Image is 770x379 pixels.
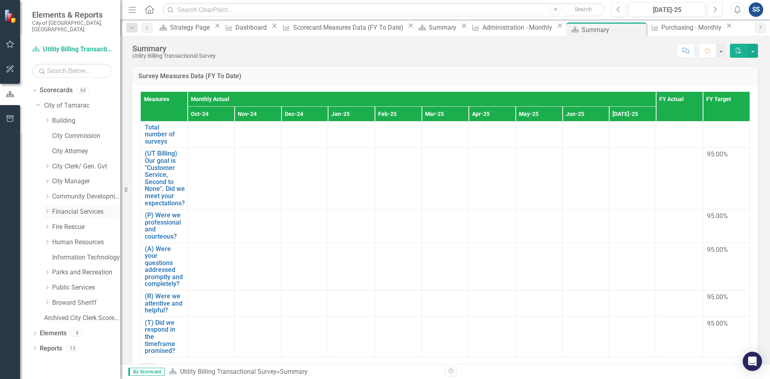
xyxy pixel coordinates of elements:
[648,22,724,32] a: Purchasing - Monthly
[145,245,183,288] a: (A) Were your questions addressed promptly and completely?
[132,53,216,59] div: Utility Billing Transactional Survey
[743,352,762,371] div: Open Intercom Messenger
[44,101,120,110] a: City of Tamarac
[661,22,724,32] div: Purchasing - Monthly
[66,345,79,352] div: 15
[32,64,112,78] input: Search Below...
[52,298,120,308] a: Broward Sheriff
[132,44,216,53] div: Summary
[145,150,185,207] a: (UT Billing) Our goal is "Customer Service, Second to None". Did we meet your expectations?
[52,223,120,232] a: Fire Rescue
[707,246,728,253] span: 95.00%
[145,319,183,355] a: (T) Did we respond in the timeframe promised?
[40,329,67,338] a: Elements
[707,150,728,158] span: 95.00%
[4,9,18,23] img: ClearPoint Strategy
[77,87,89,94] div: 93
[707,293,728,301] span: 95.00%
[235,22,269,32] div: Dashboard
[128,368,165,376] span: By Scorecard
[52,162,120,171] a: City Clerk/ Gen. Gvt
[141,243,188,290] td: Double-Click to Edit Right Click for Context Menu
[575,6,592,12] span: Search
[180,368,277,375] a: Utility Billing Transactional Survey
[162,3,605,17] input: Search ClearPoint...
[707,212,728,220] span: 95.00%
[141,209,188,243] td: Double-Click to Edit Right Click for Context Menu
[582,25,644,35] div: Summary
[44,314,120,323] a: Archived City Clerk Scorecard
[631,5,703,15] div: [DATE]-25
[40,86,73,95] a: Scorecards
[52,116,120,126] a: Building
[71,330,83,337] div: 9
[138,73,752,80] h3: Survey Measures Data (FY To Date)
[469,22,555,32] a: Administration - Monthly
[415,22,459,32] a: Summary
[482,22,555,32] div: Administration - Monthly
[52,192,120,201] a: Community Development
[141,316,188,357] td: Double-Click to Edit Right Click for Context Menu
[222,22,269,32] a: Dashboard
[145,212,183,240] a: (P) Were we professional and courteous?
[141,148,188,209] td: Double-Click to Edit Right Click for Context Menu
[32,10,112,20] span: Elements & Reports
[32,20,112,33] small: City of [GEOGRAPHIC_DATA], [GEOGRAPHIC_DATA]
[169,367,439,377] div: »
[563,4,603,15] button: Search
[280,368,308,375] div: Summary
[52,177,120,186] a: City Manager
[170,22,212,32] div: Strategy Page
[749,2,763,17] button: SS
[145,124,183,145] a: Total number of surveys
[280,22,405,32] a: Scorecard Measures Data (FY To Date)
[40,344,62,353] a: Reports
[32,45,112,54] a: Utility Billing Transactional Survey
[628,2,705,17] button: [DATE]-25
[141,290,188,317] td: Double-Click to Edit Right Click for Context Menu
[52,283,120,292] a: Public Services
[141,121,188,148] td: Double-Click to Edit Right Click for Context Menu
[429,22,459,32] div: Summary
[707,320,728,327] span: 95.00%
[52,253,120,262] a: Information Technology
[52,207,120,217] a: Financial Services
[52,147,120,156] a: City Attorney
[145,293,183,314] a: (R) Were we attentive and helpful?
[52,268,120,277] a: Parks and Recreation
[52,238,120,247] a: Human Resources
[293,22,405,32] div: Scorecard Measures Data (FY To Date)
[157,22,212,32] a: Strategy Page
[52,132,120,141] a: City Commission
